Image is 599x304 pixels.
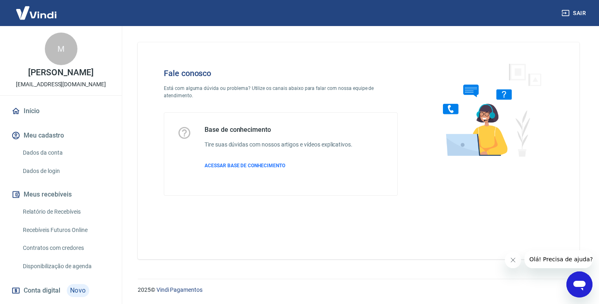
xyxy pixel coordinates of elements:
a: Conta digitalNovo [10,281,112,300]
p: 2025 © [138,286,579,294]
iframe: Fechar mensagem [505,252,521,268]
a: Contratos com credores [20,240,112,256]
span: Novo [67,284,89,297]
img: Vindi [10,0,63,25]
span: Conta digital [24,285,60,296]
iframe: Mensagem da empresa [524,250,592,268]
div: M [45,33,77,65]
p: [EMAIL_ADDRESS][DOMAIN_NAME] [16,80,106,89]
img: Fale conosco [427,55,551,164]
h5: Base de conhecimento [205,126,352,134]
button: Sair [560,6,589,21]
iframe: Botão para abrir a janela de mensagens [566,271,592,297]
a: Início [10,102,112,120]
a: Vindi Pagamentos [156,287,203,293]
a: Disponibilização de agenda [20,258,112,275]
span: ACESSAR BASE DE CONHECIMENTO [205,163,285,168]
h4: Fale conosco [164,68,398,78]
button: Meu cadastro [10,127,112,144]
a: Relatório de Recebíveis [20,203,112,220]
h6: Tire suas dúvidas com nossos artigos e vídeos explicativos. [205,140,352,149]
p: [PERSON_NAME] [28,68,93,77]
a: Dados da conta [20,144,112,161]
button: Meus recebíveis [10,186,112,203]
a: Dados de login [20,163,112,179]
a: Recebíveis Futuros Online [20,222,112,238]
a: ACESSAR BASE DE CONHECIMENTO [205,162,352,169]
p: Está com alguma dúvida ou problema? Utilize os canais abaixo para falar com nossa equipe de atend... [164,85,398,99]
span: Olá! Precisa de ajuda? [5,6,68,12]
